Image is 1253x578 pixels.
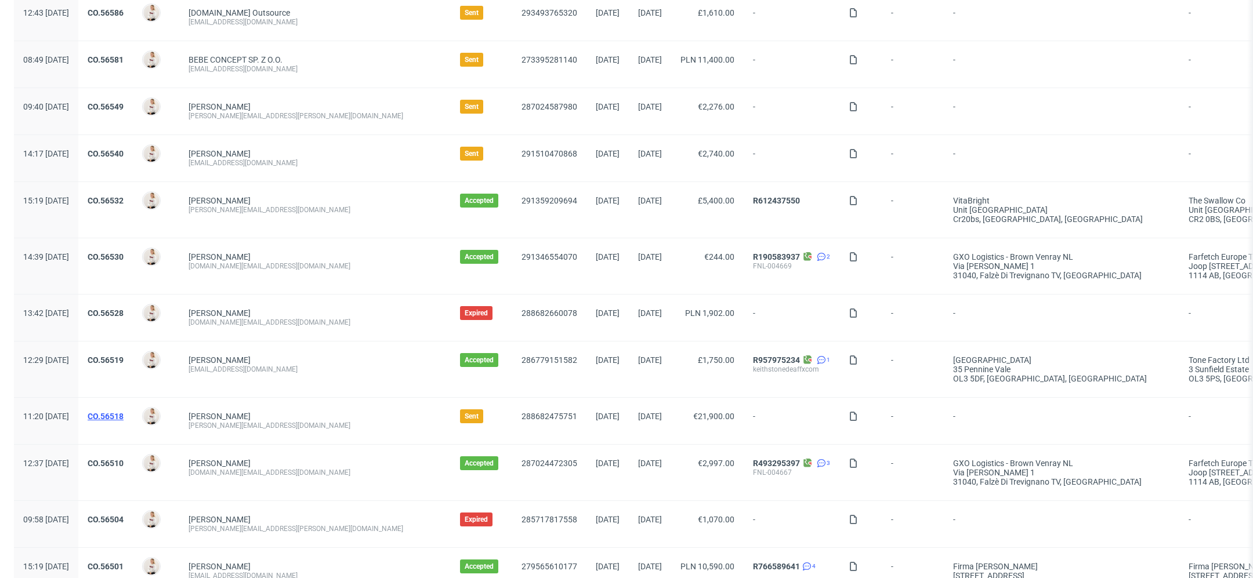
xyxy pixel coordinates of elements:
[88,102,124,111] a: CO.56549
[891,459,935,486] span: -
[189,8,290,17] a: [DOMAIN_NAME] Outsource
[827,355,830,365] span: 1
[953,205,1170,215] div: Unit [GEOGRAPHIC_DATA]
[189,459,251,468] a: [PERSON_NAME]
[953,355,1170,365] div: [GEOGRAPHIC_DATA]
[953,308,1170,327] span: -
[638,562,662,571] span: [DATE]
[465,412,479,421] span: Sent
[638,252,662,261] span: [DATE]
[189,412,251,421] a: [PERSON_NAME]
[753,468,830,477] div: FNL-004667
[143,558,160,575] img: Mari Fok
[693,412,734,421] span: €21,900.00
[189,102,251,111] a: [PERSON_NAME]
[23,252,69,261] span: 14:39 [DATE]
[465,355,494,365] span: Accepted
[891,412,935,430] span: -
[596,308,620,318] span: [DATE]
[596,102,620,111] span: [DATE]
[638,149,662,158] span: [DATE]
[465,459,494,468] span: Accepted
[753,252,800,261] a: R190583937
[891,8,935,27] span: -
[638,102,662,111] span: [DATE]
[753,515,830,533] span: -
[465,149,479,158] span: Sent
[680,55,734,64] span: PLN 11,400.00
[698,149,734,158] span: €2,740.00
[680,562,734,571] span: PLN 10,590.00
[23,102,69,111] span: 09:40 [DATE]
[891,55,935,74] span: -
[143,52,160,68] img: Mari Fok
[189,308,251,318] a: [PERSON_NAME]
[753,562,800,571] a: R766589641
[596,8,620,17] span: [DATE]
[23,355,69,365] span: 12:29 [DATE]
[189,365,441,374] div: [EMAIL_ADDRESS][DOMAIN_NAME]
[814,252,830,261] a: 2
[88,515,124,524] a: CO.56504
[953,261,1170,271] div: via [PERSON_NAME] 1
[953,149,1170,168] span: -
[143,511,160,528] img: Mari Fok
[596,252,620,261] span: [DATE]
[522,8,577,17] a: 293493765320
[88,562,124,571] a: CO.56501
[23,459,69,468] span: 12:37 [DATE]
[522,412,577,421] a: 288682475751
[189,468,441,477] div: [DOMAIN_NAME][EMAIL_ADDRESS][DOMAIN_NAME]
[891,102,935,121] span: -
[596,412,620,421] span: [DATE]
[23,308,69,318] span: 13:42 [DATE]
[753,261,830,271] div: FNL-004669
[596,196,620,205] span: [DATE]
[88,149,124,158] a: CO.56540
[698,515,734,524] span: €1,070.00
[753,412,830,430] span: -
[23,196,69,205] span: 15:19 [DATE]
[638,459,662,468] span: [DATE]
[698,102,734,111] span: €2,276.00
[891,196,935,224] span: -
[189,355,251,365] a: [PERSON_NAME]
[88,252,124,261] a: CO.56530
[143,192,160,209] img: Mari Fok
[891,308,935,327] span: -
[189,252,251,261] a: [PERSON_NAME]
[953,252,1170,261] div: GXO Logistics - Brown Venray NL
[753,149,830,168] span: -
[596,562,620,571] span: [DATE]
[753,196,800,205] a: R612437550
[827,252,830,261] span: 2
[704,252,734,261] span: €244.00
[23,515,69,524] span: 09:58 [DATE]
[698,459,734,468] span: €2,997.00
[189,196,251,205] a: [PERSON_NAME]
[465,562,494,571] span: Accepted
[23,562,69,571] span: 15:19 [DATE]
[891,515,935,533] span: -
[522,252,577,261] a: 291346554070
[953,515,1170,533] span: -
[953,412,1170,430] span: -
[522,196,577,205] a: 291359209694
[23,149,69,158] span: 14:17 [DATE]
[522,55,577,64] a: 273395281140
[698,355,734,365] span: £1,750.00
[596,149,620,158] span: [DATE]
[753,459,800,468] a: R493295397
[23,8,69,17] span: 12:43 [DATE]
[522,459,577,468] a: 287024472305
[522,308,577,318] a: 288682660078
[596,355,620,365] span: [DATE]
[189,158,441,168] div: [EMAIL_ADDRESS][DOMAIN_NAME]
[522,149,577,158] a: 291510470868
[638,8,662,17] span: [DATE]
[189,562,251,571] a: [PERSON_NAME]
[953,8,1170,27] span: -
[143,5,160,21] img: Mari Fok
[465,8,479,17] span: Sent
[465,252,494,261] span: Accepted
